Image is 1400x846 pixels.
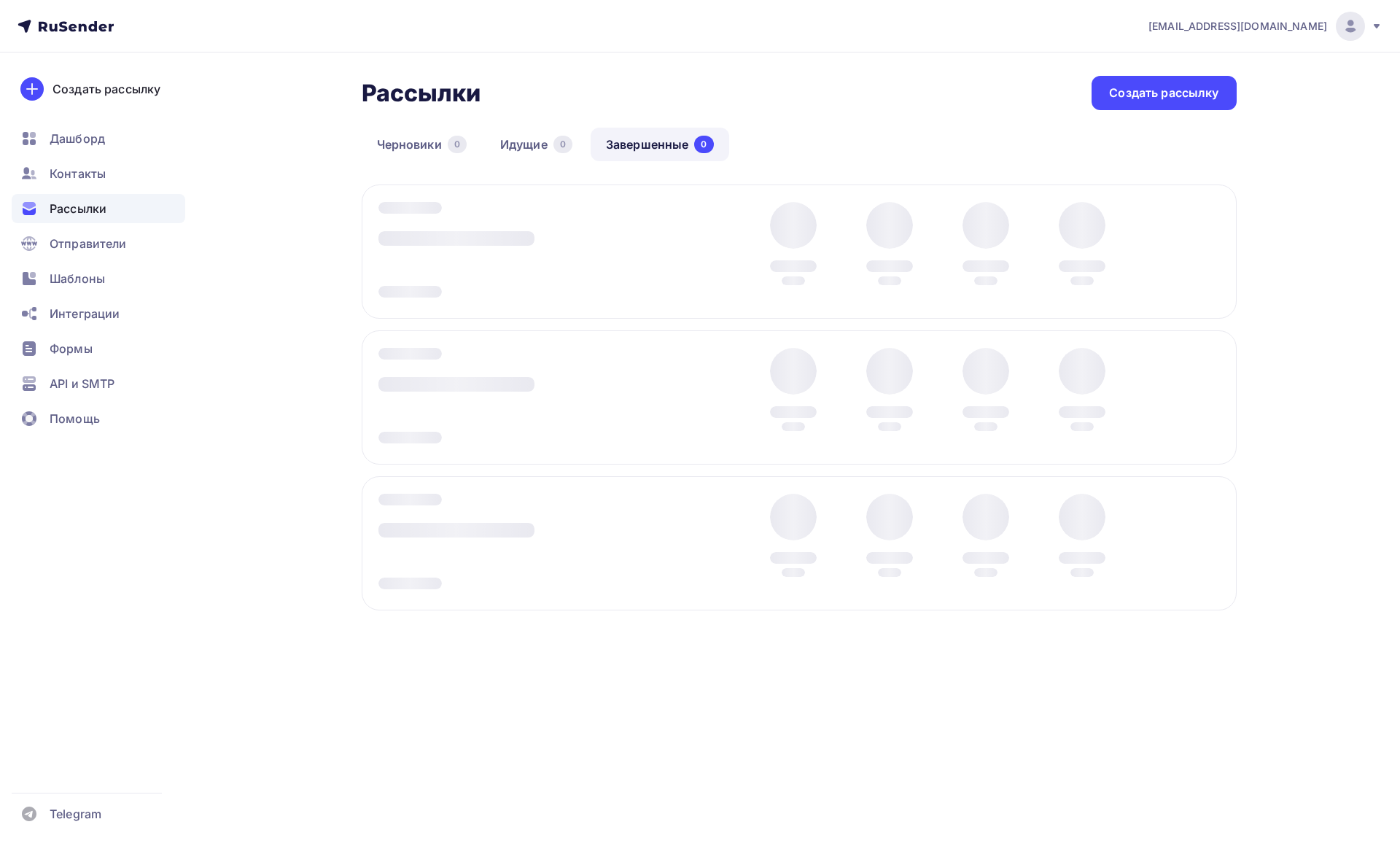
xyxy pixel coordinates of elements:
[12,194,185,223] a: Рассылки
[12,124,185,153] a: Дашборд
[50,235,127,252] span: Отправители
[52,80,160,98] div: Создать рассылку
[1148,19,1327,34] span: [EMAIL_ADDRESS][DOMAIN_NAME]
[50,200,106,217] span: Рассылки
[50,130,105,147] span: Дашборд
[12,229,185,258] a: Отправители
[694,136,713,153] div: 0
[50,805,101,823] span: Telegram
[553,136,572,153] div: 0
[12,159,185,188] a: Контакты
[1148,12,1382,41] a: [EMAIL_ADDRESS][DOMAIN_NAME]
[50,410,100,427] span: Помощь
[1109,85,1218,101] div: Создать рассылку
[50,270,105,287] span: Шаблоны
[50,375,114,392] span: API и SMTP
[362,128,482,161] a: Черновики0
[448,136,467,153] div: 0
[12,334,185,363] a: Формы
[591,128,729,161] a: Завершенные0
[12,264,185,293] a: Шаблоны
[50,305,120,322] span: Интеграции
[485,128,588,161] a: Идущие0
[362,79,481,108] h2: Рассылки
[50,340,93,357] span: Формы
[50,165,106,182] span: Контакты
